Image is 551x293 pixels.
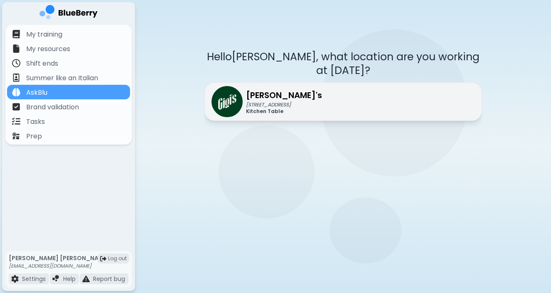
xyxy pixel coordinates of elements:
p: Tasks [26,117,45,127]
a: company thumbnail[PERSON_NAME]'s[STREET_ADDRESS]Kitchen Table [204,82,482,121]
img: file icon [12,132,20,140]
img: file icon [12,88,20,96]
img: company logo [39,5,98,22]
img: file icon [12,59,20,67]
p: Prep [26,131,42,141]
img: file icon [12,117,20,126]
img: file icon [12,103,20,111]
p: My training [26,30,62,39]
p: Shift ends [26,59,58,69]
p: Report bug [93,275,125,283]
p: My resources [26,44,70,54]
span: Log out [108,255,127,262]
p: [EMAIL_ADDRESS][DOMAIN_NAME] [9,263,110,269]
img: file icon [12,44,20,53]
img: file icon [11,275,19,283]
p: [PERSON_NAME]'s [246,89,322,101]
p: Help [63,275,76,283]
img: file icon [12,30,20,38]
img: company thumbnail [212,86,243,117]
img: logout [100,256,106,262]
img: file icon [12,74,20,82]
p: [PERSON_NAME] [PERSON_NAME] [9,254,110,262]
p: Kitchen Table [246,108,322,115]
p: [STREET_ADDRESS] [246,101,322,108]
p: Brand validation [26,102,79,112]
img: file icon [82,275,90,283]
p: AskBlu [26,88,47,98]
img: file icon [52,275,60,283]
p: Summer like an Italian [26,73,98,83]
p: Settings [22,275,46,283]
p: Hello [PERSON_NAME] , what location are you working at [DATE]? [204,50,482,77]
